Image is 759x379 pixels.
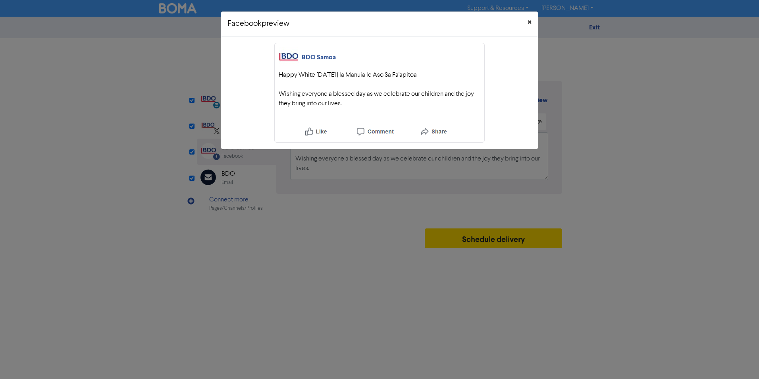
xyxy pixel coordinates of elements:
iframe: Chat Widget [719,341,759,379]
div: BDO Samoa [302,52,336,62]
button: Close [521,12,538,34]
img: Like, Comment, Share [285,123,464,140]
h5: Facebook preview [227,18,289,30]
div: Happy White [DATE] | Ia Manuia le Aso Sa Fa'apitoa Wishing everyone a blessed day as we celebrate... [279,70,480,118]
img: BDO Samoa [279,47,299,67]
span: × [528,17,532,29]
